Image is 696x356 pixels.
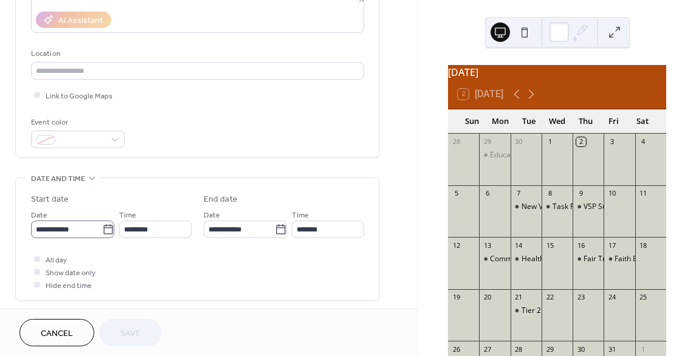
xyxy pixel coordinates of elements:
[522,306,584,316] div: Tier 2 & 3 Training
[576,293,585,302] div: 23
[483,189,492,198] div: 6
[542,202,573,212] div: Task Force Management Meeting
[119,209,136,222] span: Time
[514,241,523,250] div: 14
[607,293,616,302] div: 24
[576,189,585,198] div: 9
[458,109,486,134] div: Sun
[448,65,666,80] div: [DATE]
[31,47,362,60] div: Location
[607,344,616,354] div: 31
[292,209,309,222] span: Time
[511,306,542,316] div: Tier 2 & 3 Training
[486,109,515,134] div: Mon
[545,344,554,354] div: 29
[607,241,616,250] div: 17
[604,254,635,264] div: Faith Based Action Subcommittee Meeting
[31,193,69,206] div: Start date
[514,109,543,134] div: Tue
[31,173,85,185] span: Date and time
[545,137,554,146] div: 1
[607,137,616,146] div: 3
[452,293,461,302] div: 19
[31,209,47,222] span: Date
[576,241,585,250] div: 16
[545,293,554,302] div: 22
[514,189,523,198] div: 7
[600,109,629,134] div: Fri
[483,241,492,250] div: 13
[511,202,542,212] div: New Volunteer Orientation
[19,319,94,346] button: Cancel
[571,109,600,134] div: Thu
[514,293,523,302] div: 21
[639,189,648,198] div: 11
[452,241,461,250] div: 12
[490,254,677,264] div: Community Re-Integration (CRI) Subcommittee Meeting
[543,109,571,134] div: Wed
[452,344,461,354] div: 26
[584,254,666,264] div: Fair Trade Fashion Show
[514,137,523,146] div: 30
[576,344,585,354] div: 30
[483,293,492,302] div: 20
[46,254,67,267] span: All day
[479,150,510,160] div: Educational Series 4: Building Trusted People & Communities
[46,90,112,103] span: Link to Google Maps
[483,137,492,146] div: 29
[545,241,554,250] div: 15
[479,254,510,264] div: Community Re-Integration (CRI) Subcommittee Meeting
[545,189,554,198] div: 8
[607,189,616,198] div: 10
[514,344,523,354] div: 28
[483,344,492,354] div: 27
[573,254,604,264] div: Fair Trade Fashion Show
[573,202,604,212] div: VSP Subcommittee Meeting
[204,193,238,206] div: End date
[553,202,666,212] div: Task Force Management Meeting
[452,189,461,198] div: 5
[46,279,92,292] span: Hide end time
[41,327,73,340] span: Cancel
[584,202,677,212] div: VSP Subcommittee Meeting
[639,344,648,354] div: 1
[576,137,585,146] div: 2
[522,254,640,264] div: Healthcare Subcommittee Meeting
[204,209,220,222] span: Date
[639,137,648,146] div: 4
[31,116,122,129] div: Event color
[452,137,461,146] div: 28
[46,267,95,279] span: Show date only
[511,254,542,264] div: Healthcare Subcommittee Meeting
[522,202,612,212] div: New Volunteer Orientation
[639,241,648,250] div: 18
[639,293,648,302] div: 25
[628,109,656,134] div: Sat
